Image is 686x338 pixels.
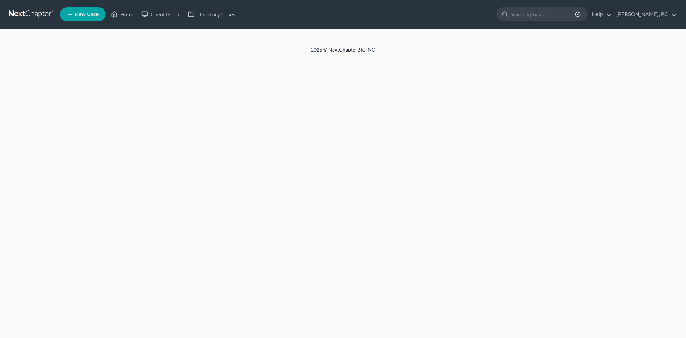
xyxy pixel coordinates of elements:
a: Home [108,8,138,21]
a: [PERSON_NAME], PC [613,8,677,21]
div: 2025 © NextChapterBK, INC [139,46,547,59]
a: Help [588,8,612,21]
a: Directory Cases [184,8,239,21]
input: Search by name... [511,8,576,21]
span: New Case [75,12,99,17]
a: Client Portal [138,8,184,21]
